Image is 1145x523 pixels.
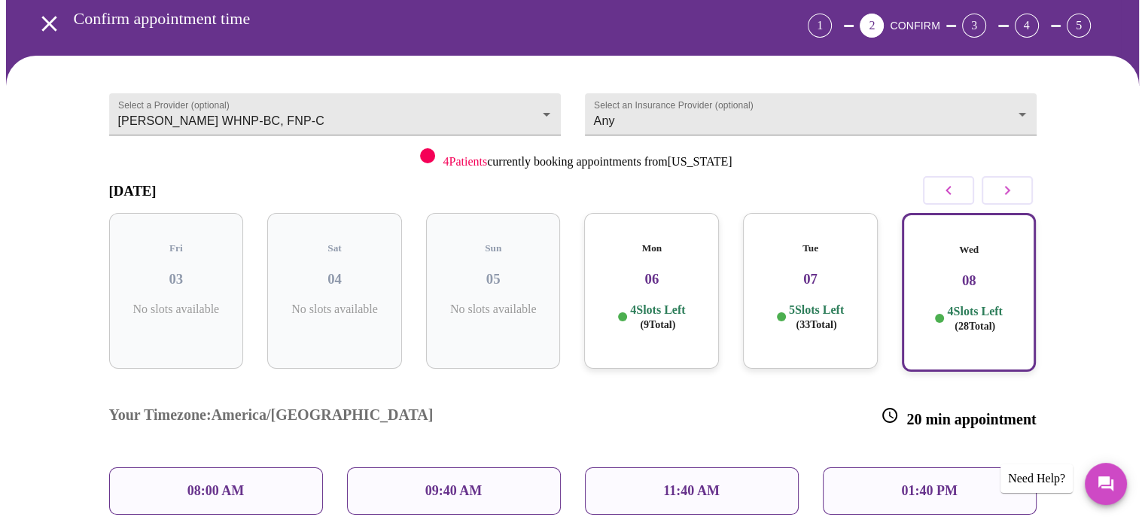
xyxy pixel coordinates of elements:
h5: Wed [915,244,1023,256]
h5: Fri [121,242,232,254]
p: 01:40 PM [901,483,957,499]
p: 11:40 AM [663,483,720,499]
h5: Mon [596,242,707,254]
h3: 06 [596,271,707,287]
h3: Your Timezone: America/[GEOGRAPHIC_DATA] [109,406,434,428]
p: 5 Slots Left [789,303,844,332]
h3: 04 [279,271,390,287]
h3: Confirm appointment time [74,9,724,29]
h3: 20 min appointment [881,406,1036,428]
p: 08:00 AM [187,483,245,499]
h3: 07 [755,271,866,287]
p: currently booking appointments from [US_STATE] [443,155,732,169]
p: No slots available [121,303,232,316]
p: No slots available [279,303,390,316]
button: Messages [1085,463,1127,505]
h5: Sat [279,242,390,254]
div: 2 [860,14,884,38]
div: 4 [1015,14,1039,38]
h3: 08 [915,272,1023,289]
span: ( 28 Total) [955,321,995,332]
h3: [DATE] [109,183,157,199]
p: 4 Slots Left [947,304,1002,333]
p: 09:40 AM [425,483,483,499]
div: 1 [808,14,832,38]
h3: 03 [121,271,232,287]
span: ( 9 Total) [640,319,675,330]
h5: Tue [755,242,866,254]
span: CONFIRM [890,20,939,32]
div: 5 [1067,14,1091,38]
div: Need Help? [1000,464,1073,493]
div: [PERSON_NAME] WHNP-BC, FNP-C [109,93,561,135]
div: Any [585,93,1037,135]
span: 4 Patients [443,155,487,168]
p: 4 Slots Left [630,303,685,332]
h3: 05 [438,271,549,287]
h5: Sun [438,242,549,254]
span: ( 33 Total) [796,319,836,330]
p: No slots available [438,303,549,316]
button: open drawer [27,2,72,46]
div: 3 [962,14,986,38]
